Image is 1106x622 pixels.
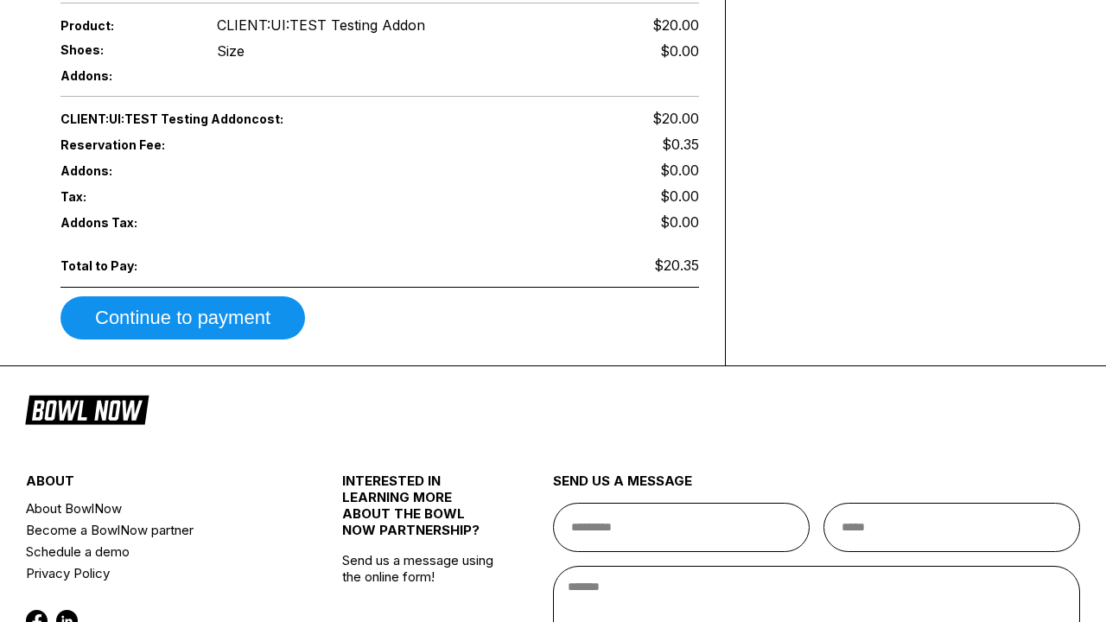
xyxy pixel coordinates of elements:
[60,258,188,273] span: Total to Pay:
[652,110,699,127] span: $20.00
[60,189,188,204] span: Tax:
[60,296,305,340] button: Continue to payment
[217,16,425,34] span: CLIENT:UI:TEST Testing Addon
[660,42,699,60] div: $0.00
[660,187,699,205] span: $0.00
[660,213,699,231] span: $0.00
[60,68,188,83] span: Addons:
[26,498,289,519] a: About BowlNow
[217,42,245,60] div: Size
[26,562,289,584] a: Privacy Policy
[60,111,380,126] span: CLIENT:UI:TEST Testing Addon cost:
[60,137,380,152] span: Reservation Fee:
[26,473,289,498] div: about
[26,519,289,541] a: Become a BowlNow partner
[654,257,699,274] span: $20.35
[26,541,289,562] a: Schedule a demo
[60,215,188,230] span: Addons Tax:
[60,42,188,57] span: Shoes:
[652,16,699,34] span: $20.00
[662,136,699,153] span: $0.35
[553,473,1080,503] div: send us a message
[60,163,188,178] span: Addons:
[60,18,188,33] span: Product:
[342,473,500,552] div: INTERESTED IN LEARNING MORE ABOUT THE BOWL NOW PARTNERSHIP?
[660,162,699,179] span: $0.00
